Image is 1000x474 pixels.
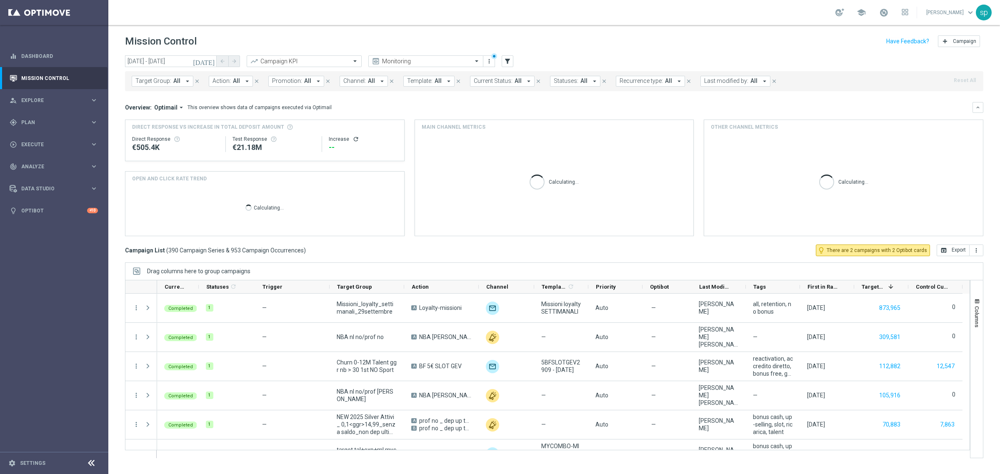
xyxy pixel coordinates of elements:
span: ( [166,247,168,254]
div: Optibot [10,200,98,222]
button: equalizer Dashboard [9,53,98,60]
span: NBA nl no/prof no [337,333,384,341]
span: prof no _ dep up to 20€ [419,417,472,424]
i: arrow_drop_down [445,77,452,85]
div: -- [329,142,397,152]
i: keyboard_arrow_down [975,105,981,110]
span: Data Studio [21,186,90,191]
button: more_vert [132,392,140,399]
button: close [253,77,260,86]
ng-select: Monitoring [368,55,483,67]
i: keyboard_arrow_right [90,140,98,148]
button: arrow_back [217,55,228,67]
button: play_circle_outline Execute keyboard_arrow_right [9,141,98,148]
span: MYCOMBO-MIL-NAP-2025-09-25 [541,442,581,465]
span: — [651,392,656,399]
div: Mission Control [9,75,98,82]
span: Completed [168,335,193,340]
span: reactivation, accredito diretto, bonus free, gaming+lotteries, talent + expert [753,355,793,377]
span: Priority [596,284,616,290]
img: Optimail [486,447,499,461]
img: Optimail [486,360,499,373]
div: 29 Sep 2025, Monday [807,333,825,341]
img: Other [486,418,499,432]
colored-tag: Completed [164,392,197,399]
i: arrow_drop_down [761,77,768,85]
button: lightbulb_outline There are 2 campaigns with 2 Optibot cards [816,244,930,256]
button: Target Group: All arrow_drop_down [132,76,193,87]
button: close [535,77,542,86]
span: NEW 2025 Silver Attivi_ 0,1<ggr>14,99_senza saldo_non dep ultimi 15 gg [337,413,397,436]
button: lightbulb Optibot +10 [9,207,98,214]
span: A [411,334,417,339]
label: 0 [952,303,955,311]
span: Target Group [337,284,372,290]
span: Completed [168,422,193,428]
button: Promotion: All arrow_drop_down [268,76,324,87]
i: person_search [10,97,17,104]
i: [DATE] [193,57,215,65]
span: First in Range [807,284,840,290]
div: 29 Sep 2025, Monday [807,392,825,399]
i: more_vert [973,247,980,254]
i: arrow_back [220,58,225,64]
div: Analyze [10,163,90,170]
div: Plan [10,119,90,126]
i: add [942,38,948,45]
span: All [750,77,757,85]
i: arrow_drop_down [378,77,386,85]
span: Auto [595,421,608,428]
div: Mission Control [10,67,98,89]
button: open_in_browser Export [937,244,970,256]
i: keyboard_arrow_right [90,96,98,104]
button: [DATE] [192,55,217,68]
button: more_vert [970,244,983,256]
button: refresh [352,136,359,142]
i: more_vert [486,58,492,65]
div: gps_fixed Plan keyboard_arrow_right [9,119,98,126]
button: Last modified by: All arrow_drop_down [700,76,770,87]
span: All [304,77,311,85]
colored-tag: Completed [164,421,197,429]
div: 1 [206,333,213,341]
button: Recurrence type: All arrow_drop_down [616,76,685,87]
span: Target Group: [135,77,171,85]
span: — [651,421,656,428]
span: A [411,393,417,398]
span: Direct Response VS Increase In Total Deposit Amount [132,123,284,131]
h3: Overview: [125,104,152,111]
i: more_vert [132,362,140,370]
button: Data Studio keyboard_arrow_right [9,185,98,192]
span: — [262,421,267,428]
span: keyboard_arrow_down [966,8,975,17]
span: — [262,334,267,340]
button: 7,863 [939,419,955,430]
i: arrow_drop_down [675,77,683,85]
span: Loyalty-missioni [419,304,462,312]
i: lightbulb [10,207,17,215]
colored-tag: Completed [164,362,197,370]
img: Optimail [486,302,499,315]
div: Explore [10,97,90,104]
h1: Mission Control [125,35,197,47]
div: 29 Sep 2025, Monday [807,304,825,312]
button: more_vert [132,333,140,341]
div: Data Studio [10,185,90,192]
i: close [254,78,260,84]
h4: Other channel metrics [711,123,778,131]
i: refresh [567,283,574,290]
span: All [435,77,442,85]
span: Action: [212,77,231,85]
button: 112,882 [878,361,901,372]
button: 873,965 [878,303,901,313]
div: person_search Explore keyboard_arrow_right [9,97,98,104]
p: Calculating... [838,177,868,185]
span: Last modified by: [704,77,748,85]
span: A [411,305,417,310]
span: — [541,333,546,341]
i: lightbulb_outline [817,247,825,254]
span: bonus cash, up-selling, slot, ricarica, talent [753,413,793,436]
